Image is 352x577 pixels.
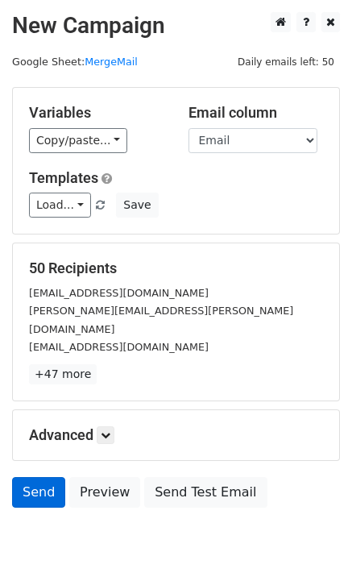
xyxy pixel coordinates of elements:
[271,500,352,577] iframe: Chat Widget
[29,305,293,335] small: [PERSON_NAME][EMAIL_ADDRESS][PERSON_NAME][DOMAIN_NAME]
[29,364,97,384] a: +47 more
[116,193,158,218] button: Save
[29,259,323,277] h5: 50 Recipients
[144,477,267,508] a: Send Test Email
[69,477,140,508] a: Preview
[29,287,209,299] small: [EMAIL_ADDRESS][DOMAIN_NAME]
[232,56,340,68] a: Daily emails left: 50
[29,104,164,122] h5: Variables
[29,193,91,218] a: Load...
[29,426,323,444] h5: Advanced
[29,169,98,186] a: Templates
[85,56,138,68] a: MergeMail
[188,104,324,122] h5: Email column
[12,477,65,508] a: Send
[29,341,209,353] small: [EMAIL_ADDRESS][DOMAIN_NAME]
[12,56,138,68] small: Google Sheet:
[12,12,340,39] h2: New Campaign
[29,128,127,153] a: Copy/paste...
[232,53,340,71] span: Daily emails left: 50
